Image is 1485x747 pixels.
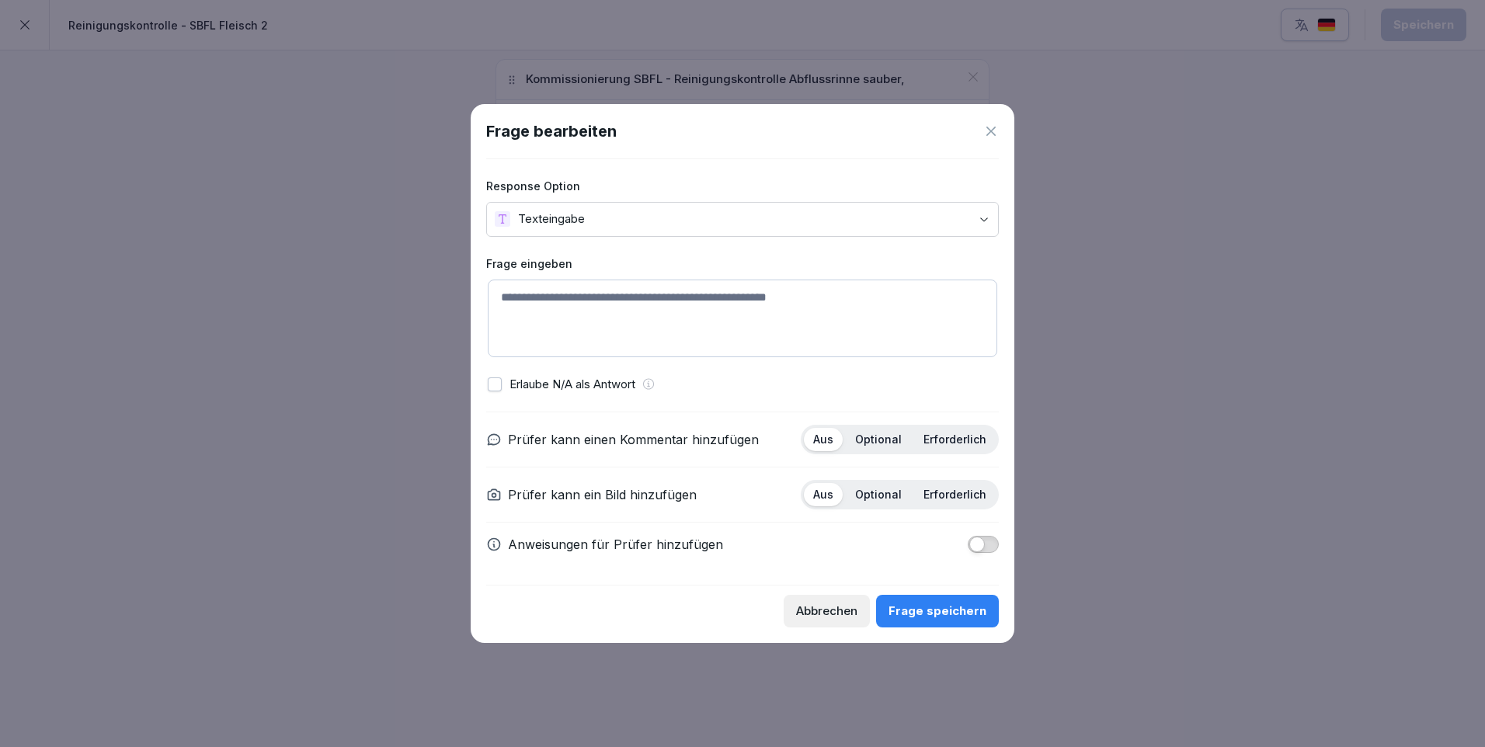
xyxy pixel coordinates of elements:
h1: Frage bearbeiten [486,120,617,143]
p: Optional [855,433,902,446]
p: Erforderlich [923,488,986,502]
p: Erforderlich [923,433,986,446]
label: Response Option [486,178,999,194]
p: Optional [855,488,902,502]
p: Prüfer kann einen Kommentar hinzufügen [508,430,759,449]
p: Prüfer kann ein Bild hinzufügen [508,485,697,504]
button: Abbrechen [784,595,870,627]
p: Aus [813,488,833,502]
div: Frage speichern [889,603,986,620]
button: Frage speichern [876,595,999,627]
div: Abbrechen [796,603,857,620]
p: Erlaube N/A als Antwort [509,376,635,394]
label: Frage eingeben [486,255,999,272]
p: Aus [813,433,833,446]
p: Anweisungen für Prüfer hinzufügen [508,535,723,554]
